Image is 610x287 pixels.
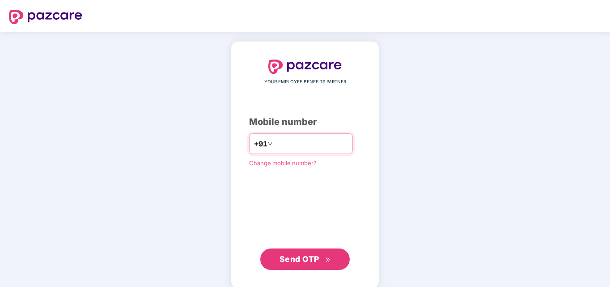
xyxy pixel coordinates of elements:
[254,138,267,150] span: +91
[260,248,350,270] button: Send OTPdouble-right
[325,257,331,263] span: double-right
[268,60,342,74] img: logo
[280,254,319,264] span: Send OTP
[249,159,317,167] a: Change mobile number?
[264,78,346,86] span: YOUR EMPLOYEE BENEFITS PARTNER
[9,10,82,24] img: logo
[267,141,273,146] span: down
[249,115,361,129] div: Mobile number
